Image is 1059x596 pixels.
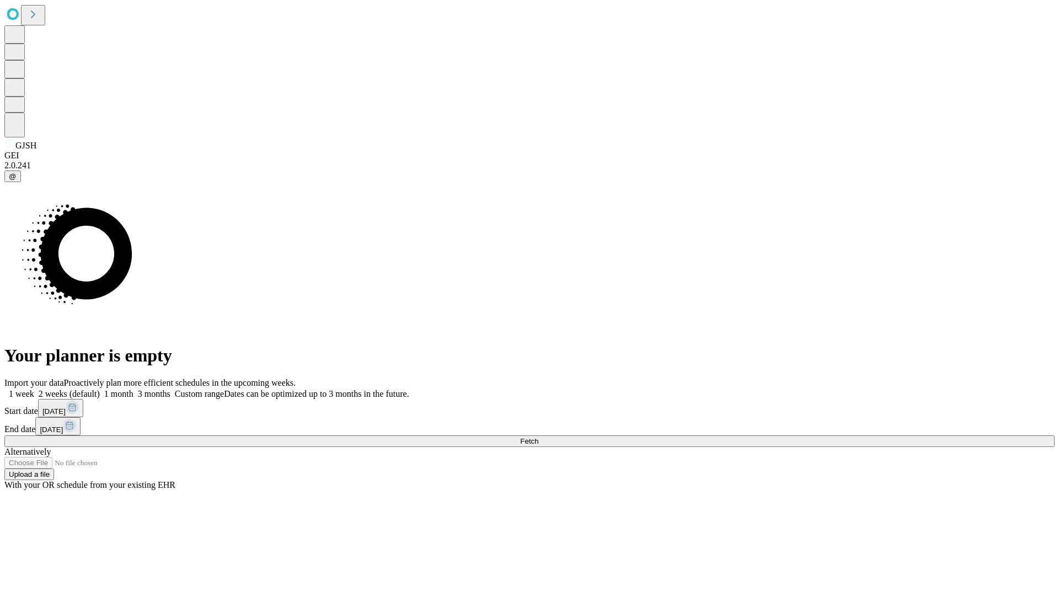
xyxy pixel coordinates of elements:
h1: Your planner is empty [4,345,1055,366]
span: 1 week [9,389,34,398]
span: Fetch [520,437,538,445]
div: Start date [4,399,1055,417]
div: End date [4,417,1055,435]
span: With your OR schedule from your existing EHR [4,480,175,489]
span: 3 months [138,389,170,398]
button: [DATE] [38,399,83,417]
span: 2 weeks (default) [39,389,100,398]
button: [DATE] [35,417,81,435]
span: @ [9,172,17,180]
span: Import your data [4,378,64,387]
span: Custom range [175,389,224,398]
span: [DATE] [40,425,63,434]
span: [DATE] [42,407,66,416]
span: GJSH [15,141,36,150]
span: Alternatively [4,447,51,456]
button: Upload a file [4,469,54,480]
span: 1 month [104,389,133,398]
div: GEI [4,151,1055,161]
button: Fetch [4,435,1055,447]
span: Proactively plan more efficient schedules in the upcoming weeks. [64,378,296,387]
div: 2.0.241 [4,161,1055,171]
button: @ [4,171,21,182]
span: Dates can be optimized up to 3 months in the future. [224,389,409,398]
